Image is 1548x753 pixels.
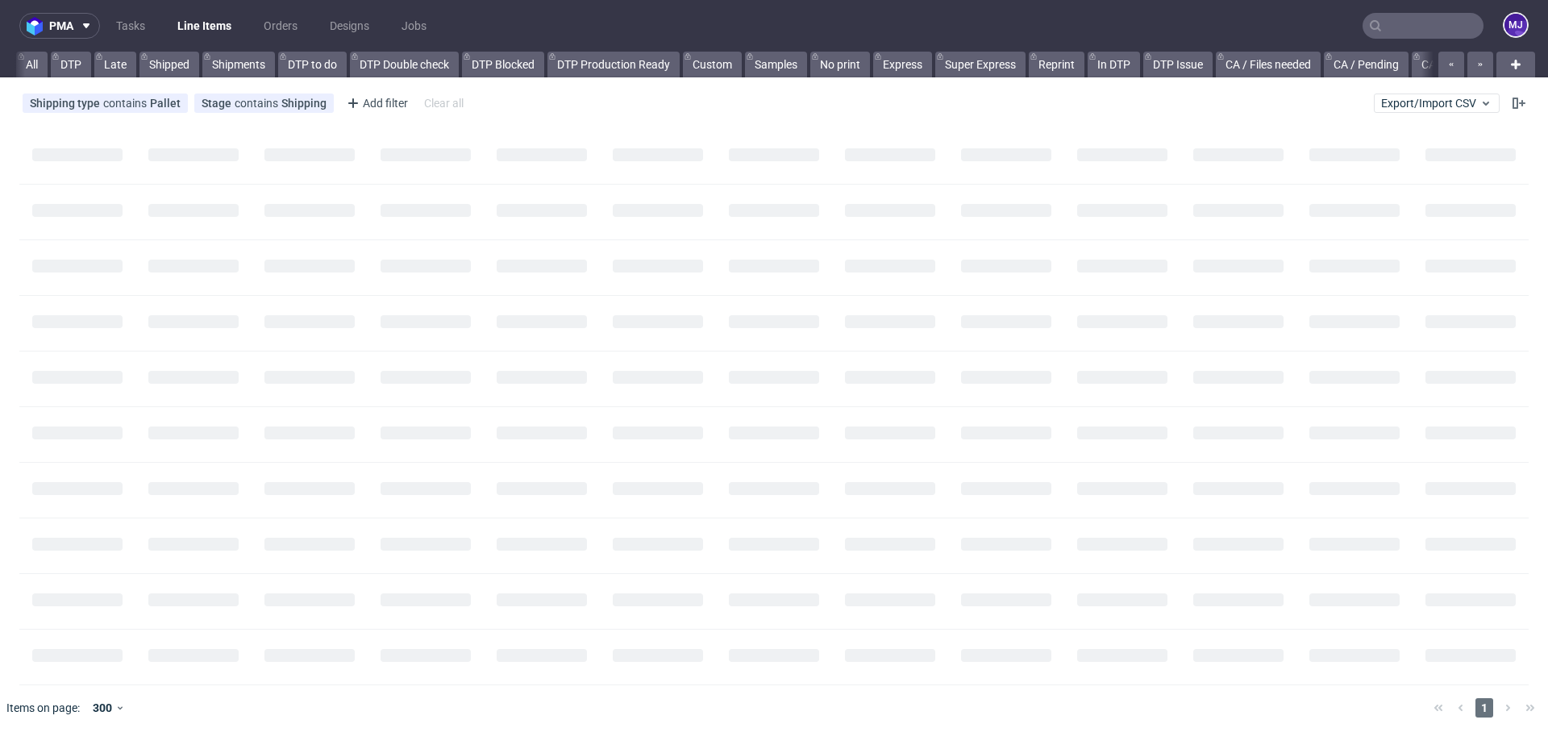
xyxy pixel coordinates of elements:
div: 300 [86,697,115,719]
a: DTP Double check [350,52,459,77]
a: No print [810,52,870,77]
span: pma [49,20,73,31]
span: 1 [1475,698,1493,718]
a: DTP Blocked [462,52,544,77]
a: Shipments [202,52,275,77]
a: Late [94,52,136,77]
div: Clear all [421,92,467,114]
span: Items on page: [6,700,80,716]
a: Reprint [1029,52,1084,77]
a: Custom [683,52,742,77]
a: Jobs [392,13,436,39]
div: Shipping [281,97,327,110]
span: contains [235,97,281,110]
img: logo [27,17,49,35]
span: Shipping type [30,97,103,110]
a: DTP [51,52,91,77]
a: In DTP [1088,52,1140,77]
figcaption: MJ [1504,14,1527,36]
a: CA / Files needed [1216,52,1321,77]
div: Pallet [150,97,181,110]
div: Add filter [340,90,411,116]
a: All [16,52,48,77]
a: Shipped [139,52,199,77]
span: Export/Import CSV [1381,97,1492,110]
span: contains [103,97,150,110]
a: Express [873,52,932,77]
a: CA / Rejected [1412,52,1498,77]
button: Export/Import CSV [1374,94,1500,113]
a: DTP Issue [1143,52,1213,77]
a: CA / Pending [1324,52,1409,77]
a: Orders [254,13,307,39]
a: Tasks [106,13,155,39]
a: Designs [320,13,379,39]
a: DTP Production Ready [547,52,680,77]
a: Super Express [935,52,1026,77]
a: Samples [745,52,807,77]
a: Line Items [168,13,241,39]
a: DTP to do [278,52,347,77]
span: Stage [202,97,235,110]
button: pma [19,13,100,39]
